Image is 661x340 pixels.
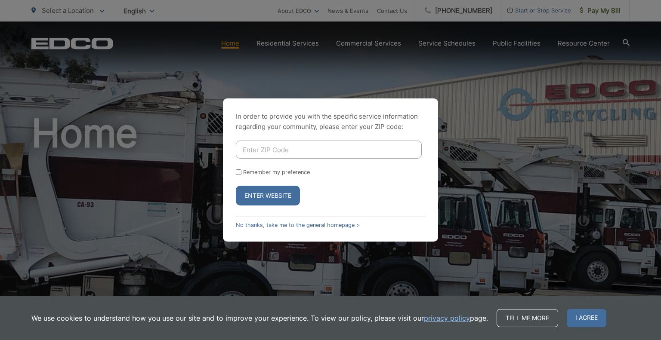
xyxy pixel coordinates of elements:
a: No thanks, take me to the general homepage > [236,222,360,228]
button: Enter Website [236,186,300,205]
a: Tell me more [497,309,558,327]
a: privacy policy [424,313,470,323]
span: I agree [567,309,606,327]
input: Enter ZIP Code [236,141,422,159]
p: In order to provide you with the specific service information regarding your community, please en... [236,111,425,132]
p: We use cookies to understand how you use our site and to improve your experience. To view our pol... [31,313,488,323]
label: Remember my preference [243,169,310,175]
